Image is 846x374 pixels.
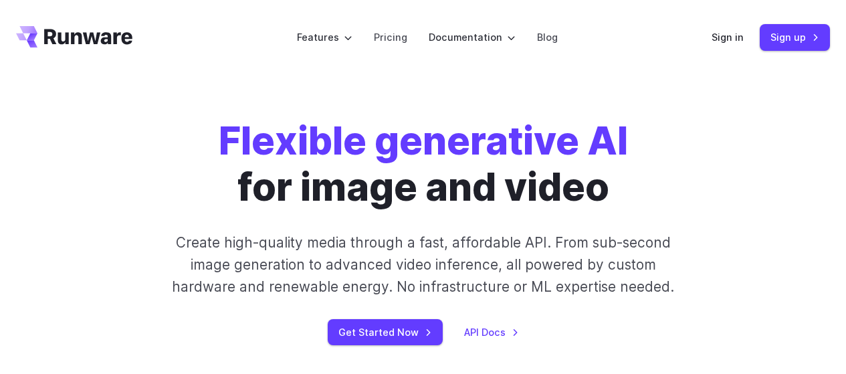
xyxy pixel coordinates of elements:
[464,324,519,340] a: API Docs
[16,26,132,48] a: Go to /
[760,24,830,50] a: Sign up
[297,29,352,45] label: Features
[328,319,443,345] a: Get Started Now
[429,29,516,45] label: Documentation
[712,29,744,45] a: Sign in
[537,29,558,45] a: Blog
[219,117,628,164] strong: Flexible generative AI
[374,29,407,45] a: Pricing
[219,118,628,210] h1: for image and video
[163,231,683,298] p: Create high-quality media through a fast, affordable API. From sub-second image generation to adv...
